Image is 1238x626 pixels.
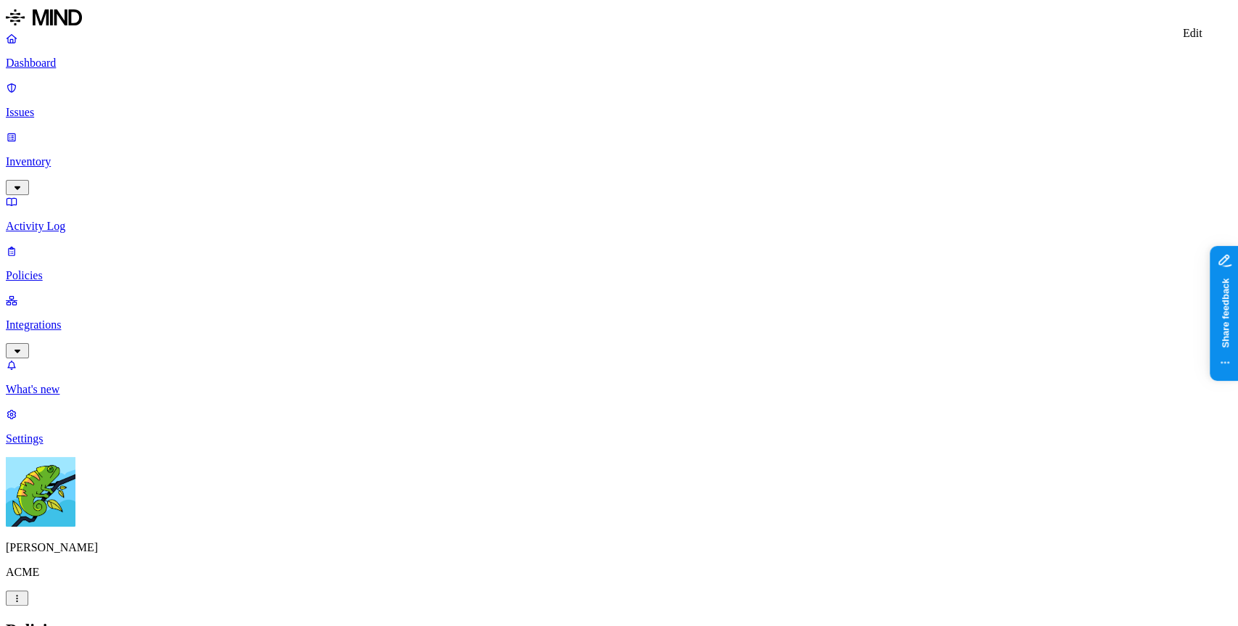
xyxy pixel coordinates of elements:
p: ACME [6,566,1232,579]
p: Integrations [6,318,1232,331]
p: Dashboard [6,57,1232,70]
img: MIND [6,6,82,29]
img: Yuval Meshorer [6,457,75,527]
p: Issues [6,106,1232,119]
p: Policies [6,269,1232,282]
p: What's new [6,383,1232,396]
p: Settings [6,432,1232,445]
p: Activity Log [6,220,1232,233]
div: Edit [1183,27,1202,40]
p: Inventory [6,155,1232,168]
